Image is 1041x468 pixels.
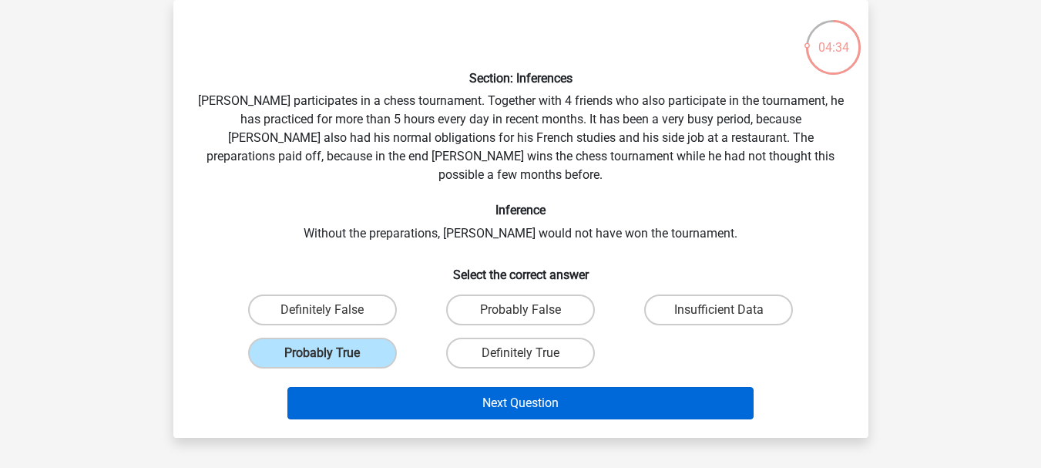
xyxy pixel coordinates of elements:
[248,295,397,325] label: Definitely False
[446,338,595,369] label: Definitely True
[198,71,844,86] h6: Section: Inferences
[287,387,754,419] button: Next Question
[198,255,844,282] h6: Select the correct answer
[446,295,595,325] label: Probably False
[804,19,862,57] div: 04:34
[248,338,397,369] label: Probably True
[644,295,793,325] label: Insufficient Data
[180,12,862,426] div: [PERSON_NAME] participates in a chess tournament. Together with 4 friends who also participate in...
[198,203,844,217] h6: Inference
